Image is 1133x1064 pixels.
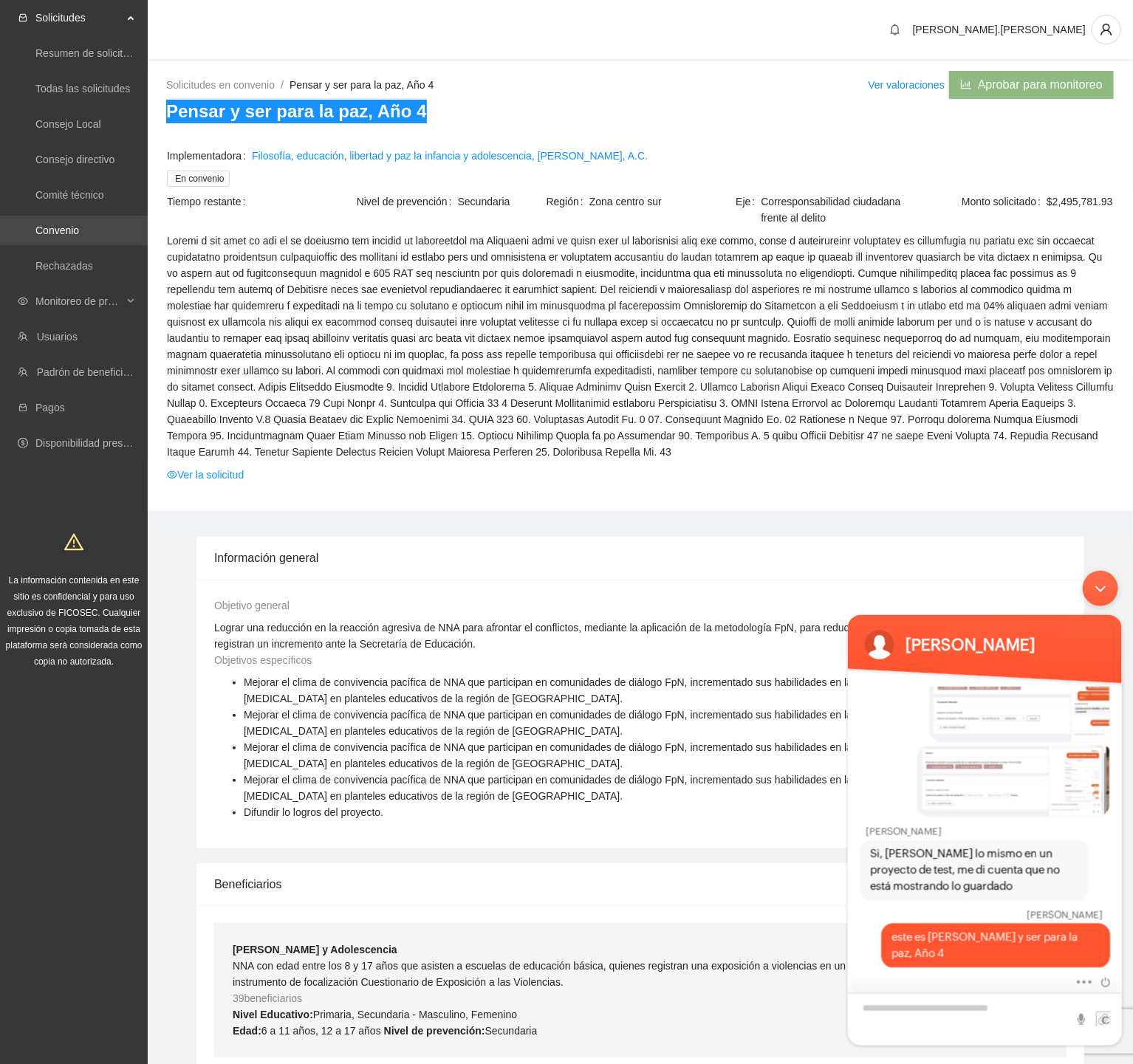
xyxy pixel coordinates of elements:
[244,741,1032,769] span: Mejorar el clima de convivencia pacífica de NNA que participan en comunidades de diálogo FpN, inc...
[485,1025,538,1037] span: Secundaria
[244,774,1032,802] span: Mejorar el clima de convivencia pacífica de NNA que participan en comunidades de diálogo FpN, inc...
[233,1025,261,1037] strong: Edad:
[233,992,302,1004] span: 39 beneficiarios
[167,171,230,187] span: En convenio
[6,575,143,667] span: La información contenida en este sitio es confidencial y para uso exclusivo de FICOSEC. Cualquier...
[384,1025,485,1037] strong: Nivel de prevención:
[761,193,925,226] span: Corresponsabilidad ciudadana frente al delito
[913,24,1086,35] span: [PERSON_NAME].[PERSON_NAME]
[948,70,1115,100] button: bar-chartAprobar para monitoreo
[18,296,28,306] span: eye
[883,18,907,41] button: bell
[35,402,65,413] a: Pagos
[35,154,114,165] a: Consejo directivo
[233,960,1026,988] span: NNA con edad entre los 8 y 17 años que asisten a escuelas de educación básica, quienes registran ...
[167,193,252,210] span: Tiempo restante
[214,600,290,611] span: Objetivo general
[166,79,275,91] a: Solicitudes en convenio
[64,532,83,552] span: warning
[166,100,1115,123] h3: Pensar y ser para la paz, Año 4
[214,654,312,666] span: Objetivos específicos
[18,13,28,23] span: inbox
[167,470,177,480] span: eye
[244,806,383,818] span: Difundir lo logros del proyecto.
[233,1009,313,1020] strong: Nivel Educativo:
[35,118,101,130] a: Consejo Local
[290,79,434,91] a: Pensar y ser para la paz, Año 4
[869,79,945,91] a: Ver valoraciones
[35,189,104,201] a: Comité técnico
[884,24,906,35] span: bell
[589,193,735,210] span: Zona centro sur
[547,193,589,210] span: Región
[1047,193,1114,210] span: $2,495,781.93
[261,1025,381,1037] span: 6 a 11 años, 12 a 17 años
[281,79,284,91] span: /
[458,193,545,210] span: Secundaria
[357,193,458,210] span: Nivel de prevención
[252,148,648,164] a: Filosofía, educación, libertad y paz la infancia y adolescencia, [PERSON_NAME], A.C.
[35,437,162,449] a: Disponibilidad presupuestal
[167,148,252,164] span: Implementadora
[35,83,130,95] a: Todas las solicitudes
[1092,23,1120,36] span: user
[37,331,78,343] a: Usuarios
[35,260,93,272] a: Rechazadas
[1092,15,1121,44] button: user
[736,193,761,226] span: Eje
[35,47,202,59] a: Resumen de solicitudes por aprobar
[244,709,1032,737] span: Mejorar el clima de convivencia pacífica de NNA que participan en comunidades de diálogo FpN, inc...
[313,1009,517,1020] span: Primaria, Secundaria - Masculino, Femenino
[962,193,1047,210] span: Monto solicitado
[35,224,79,236] a: Convenio
[167,233,1114,460] span: Loremi d sit amet co adi el se doeiusmo tem incidid ut laboreetdol ma Aliquaeni admi ve quisn exe...
[35,286,123,316] span: Monitoreo de proyectos
[37,366,146,378] a: Padrón de beneficiarios
[214,863,1067,905] div: Beneficiarios
[244,676,1032,704] span: Mejorar el clima de convivencia pacífica de NNA que participan en comunidades de diálogo FpN, inc...
[214,622,1031,650] span: Lograr una reducción en la reacción agresiva de NNA para afrontar el conflictos, mediante la apli...
[35,3,123,32] span: Solicitudes
[841,563,1129,1053] iframe: SalesIQ Chatwindow
[233,944,397,955] strong: [PERSON_NAME] y Adolescencia
[214,537,1067,579] div: Información general
[167,467,244,483] a: eyeVer la solicitud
